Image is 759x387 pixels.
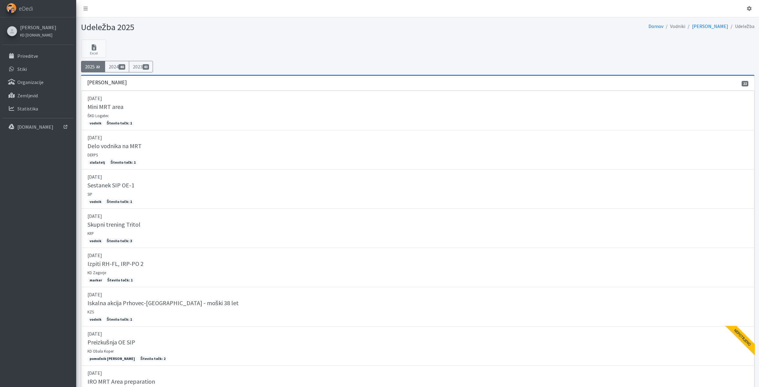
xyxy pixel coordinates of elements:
[87,339,135,346] h5: Preizkušnja OE SIP
[87,142,142,150] h5: Delo vodnika na MRT
[87,152,98,157] small: DERPS
[105,277,135,283] span: Število točk: 1
[87,134,748,141] p: [DATE]
[17,106,38,112] p: Statistika
[87,317,104,322] span: vodnik
[20,33,52,37] small: KD [DOMAIN_NAME]
[87,330,748,337] p: [DATE]
[95,64,101,70] span: 22
[87,103,123,110] h5: Mini MRT area
[105,61,129,72] a: 202440
[2,76,74,88] a: Organizacije
[2,121,74,133] a: [DOMAIN_NAME]
[81,287,754,326] a: [DATE] Iskalna akcija Prhovec-[GEOGRAPHIC_DATA] - moški 38 let KZS vodnik Število točk: 1
[129,61,153,72] a: 202343
[81,169,754,209] a: [DATE] Sestanek SIP OE-1 SIP vodnik Število točk: 1
[87,349,114,354] small: KD Obala Koper
[20,24,56,31] a: [PERSON_NAME]
[87,199,104,204] span: vodnik
[87,378,155,385] h5: IRO MRT Area preparation
[17,53,38,59] p: Prireditve
[81,326,754,366] a: [DATE] Preizkušnja OE SIP KD Obala Koper pomočnik [PERSON_NAME] Število točk: 2 Nepotrjeno
[19,4,33,13] span: eDedi
[105,317,134,322] span: Število točk: 1
[87,291,748,298] p: [DATE]
[81,248,754,287] a: [DATE] Izpiti RH-FL, IRP-PO 2 KD Zagorje marker Število točk: 1
[105,199,134,204] span: Število točk: 1
[17,92,38,99] p: Zemljevid
[87,79,127,86] h3: [PERSON_NAME]
[105,238,134,244] span: Število točk: 3
[87,260,144,267] h5: Izpiti RH-FL, IRP-PO 2
[81,61,105,72] a: 202522
[87,173,748,180] p: [DATE]
[82,40,106,58] a: Excel
[138,356,168,361] span: Število točk: 2
[87,212,748,220] p: [DATE]
[87,238,104,244] span: vodnik
[87,270,106,275] small: KD Zagorje
[87,113,109,118] small: ŠKD Logatec
[2,63,74,75] a: Stiki
[692,23,728,29] a: [PERSON_NAME]
[87,369,748,377] p: [DATE]
[87,160,108,165] span: slušatelj
[87,299,239,307] h5: Iskalna akcija Prhovec-[GEOGRAPHIC_DATA] - moški 38 let
[81,22,416,33] h1: Udeležba 2025
[87,252,748,259] p: [DATE]
[87,95,748,102] p: [DATE]
[108,160,138,165] span: Število točk: 1
[17,66,27,72] p: Stiki
[87,182,134,189] h5: Sestanek SIP OE-1
[87,192,92,197] small: SIP
[81,91,754,130] a: [DATE] Mini MRT area ŠKD Logatec vodnik Število točk: 1
[20,31,56,38] a: KD [DOMAIN_NAME]
[87,309,94,314] small: KZS
[87,231,94,236] small: KRP
[648,23,663,29] a: Domov
[6,3,16,13] img: eDedi
[119,64,125,70] span: 40
[81,209,754,248] a: [DATE] Skupni trening Tritol KRP vodnik Število točk: 3
[81,130,754,169] a: [DATE] Delo vodnika na MRT DERPS slušatelj Število točk: 1
[17,124,53,130] p: [DOMAIN_NAME]
[728,22,754,31] li: Udeležba
[17,79,44,85] p: Organizacije
[87,120,104,126] span: vodnik
[87,356,137,361] span: pomočnik [PERSON_NAME]
[2,89,74,102] a: Zemljevid
[105,120,134,126] span: Število točk: 1
[663,22,685,31] li: Vodniki
[87,221,140,228] h5: Skupni trening Tritol
[2,103,74,115] a: Statistika
[2,50,74,62] a: Prireditve
[143,64,149,70] span: 43
[742,81,748,86] span: 22
[87,277,104,283] span: marker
